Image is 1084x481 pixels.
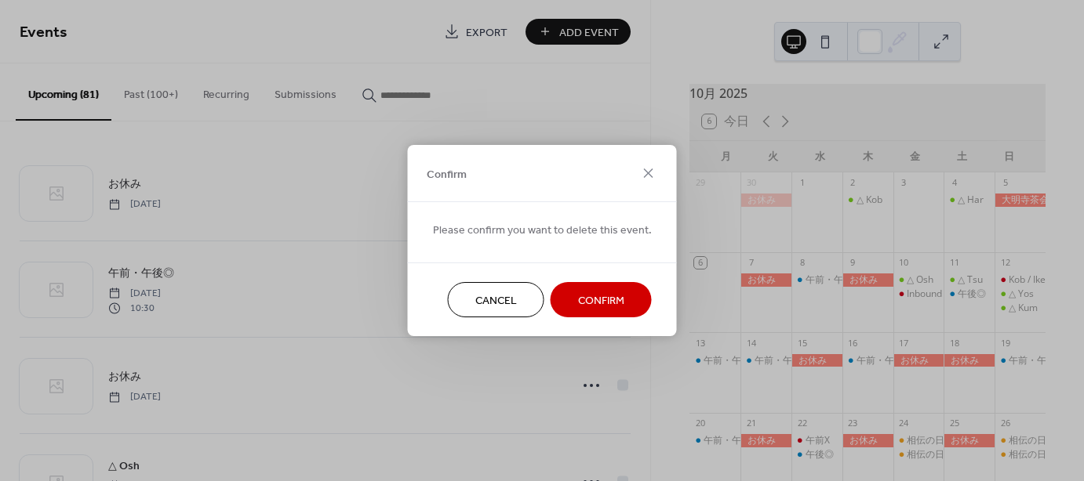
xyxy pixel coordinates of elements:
span: Confirm [427,166,467,183]
span: Please confirm you want to delete this event. [433,222,652,239]
span: Confirm [578,293,624,309]
span: Cancel [475,293,517,309]
button: Confirm [551,282,652,317]
button: Cancel [448,282,544,317]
